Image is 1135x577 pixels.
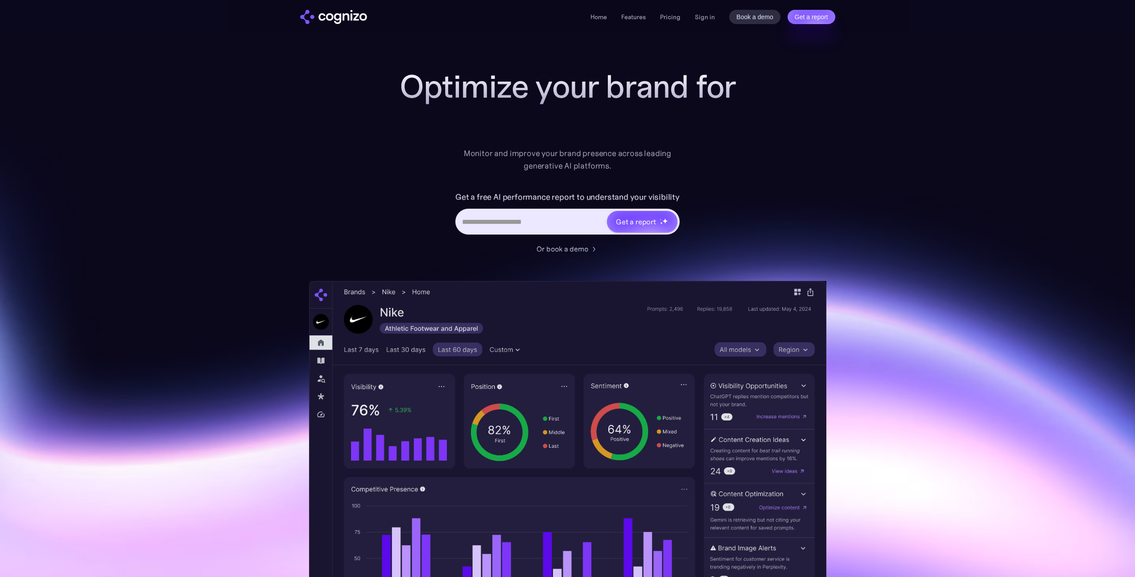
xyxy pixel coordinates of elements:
a: home [300,10,367,24]
img: star [662,218,668,224]
a: Features [621,13,646,21]
a: Book a demo [729,10,780,24]
a: Home [590,13,607,21]
h1: Optimize your brand for [389,69,746,104]
img: cognizo logo [300,10,367,24]
div: Monitor and improve your brand presence across leading generative AI platforms. [458,147,677,172]
form: Hero URL Input Form [455,190,680,239]
div: Get a report [616,216,656,227]
img: star [660,218,661,220]
img: star [660,222,663,225]
label: Get a free AI performance report to understand your visibility [455,190,680,204]
a: Or book a demo [537,243,599,254]
div: Or book a demo [537,243,588,254]
a: Pricing [660,13,681,21]
a: Get a report [788,10,835,24]
a: Sign in [695,12,715,22]
a: Get a reportstarstarstar [606,210,678,233]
